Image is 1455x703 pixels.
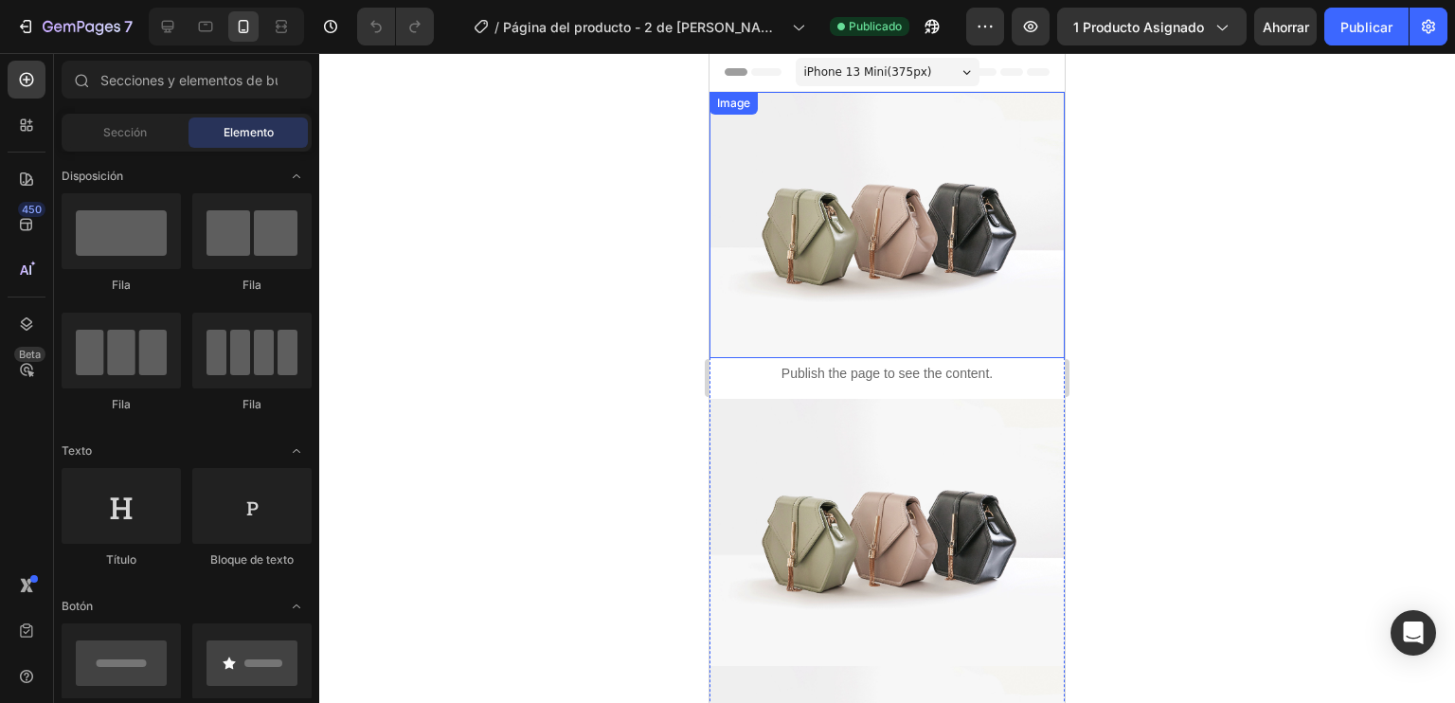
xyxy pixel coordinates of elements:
[494,19,499,35] font: /
[62,169,123,183] font: Disposición
[1057,8,1247,45] button: 1 producto asignado
[242,397,261,411] font: Fila
[106,552,136,567] font: Título
[19,348,41,361] font: Beta
[224,125,274,139] font: Elemento
[103,125,147,139] font: Sección
[281,436,312,466] span: Abrir con palanca
[1254,8,1317,45] button: Ahorrar
[1391,610,1436,656] div: Abrir Intercom Messenger
[281,591,312,622] span: Abrir con palanca
[62,599,93,613] font: Botón
[8,8,141,45] button: 7
[62,443,92,458] font: Texto
[849,19,902,33] font: Publicado
[112,397,131,411] font: Fila
[503,19,773,55] font: Página del producto - 2 de [PERSON_NAME], 22:45:58
[1324,8,1409,45] button: Publicar
[210,552,294,567] font: Bloque de texto
[1073,19,1204,35] font: 1 producto asignado
[22,203,42,216] font: 450
[62,61,312,99] input: Secciones y elementos de búsqueda
[1263,19,1309,35] font: Ahorrar
[281,161,312,191] span: Abrir con palanca
[112,278,131,292] font: Fila
[124,17,133,36] font: 7
[242,278,261,292] font: Fila
[1340,19,1392,35] font: Publicar
[357,8,434,45] div: Deshacer/Rehacer
[710,53,1065,703] iframe: Área de diseño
